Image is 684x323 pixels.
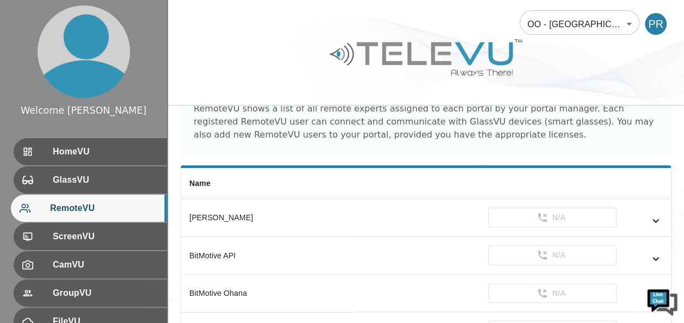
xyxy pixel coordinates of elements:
[194,102,658,141] div: RemoteVU shows a list of all remote experts assigned to each portal by your portal manager. Each ...
[53,258,158,271] span: CamVU
[53,230,158,243] span: ScreenVU
[19,51,46,78] img: d_736959983_company_1615157101543_736959983
[189,179,211,188] span: Name
[53,173,158,187] span: GlassVU
[57,57,183,71] div: Chat with us now
[328,35,524,80] img: Logo
[189,288,346,299] div: BitMotive Ohana
[189,250,346,261] div: BitMotive API
[53,145,158,158] span: HomeVU
[11,195,167,222] div: RemoteVU
[178,5,205,32] div: Minimize live chat window
[189,212,346,223] div: [PERSON_NAME]
[646,285,679,318] img: Chat Widget
[645,13,667,35] div: PR
[14,138,167,165] div: HomeVU
[5,211,207,249] textarea: Type your message and hit 'Enter'
[38,5,130,98] img: profile.png
[520,9,639,39] div: OO - [GEOGRAPHIC_DATA] - F. Simba
[53,287,158,300] span: GroupVU
[21,103,146,117] div: Welcome [PERSON_NAME]
[14,251,167,278] div: CamVU
[14,223,167,250] div: ScreenVU
[14,166,167,194] div: GlassVU
[14,279,167,307] div: GroupVU
[50,202,158,215] span: RemoteVU
[63,94,150,204] span: We're online!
